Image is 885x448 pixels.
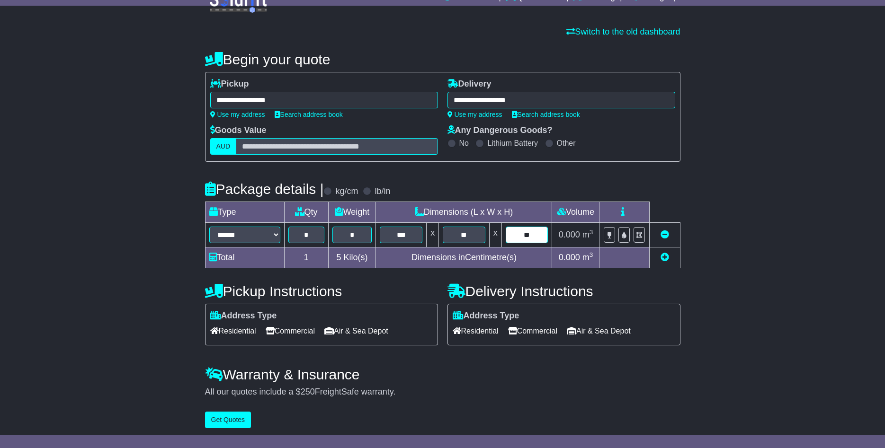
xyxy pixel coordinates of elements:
[447,79,492,89] label: Delivery
[205,181,324,197] h4: Package details |
[210,311,277,321] label: Address Type
[210,324,256,338] span: Residential
[447,125,553,136] label: Any Dangerous Goods?
[559,253,580,262] span: 0.000
[459,139,469,148] label: No
[447,283,680,299] h4: Delivery Instructions
[453,311,519,321] label: Address Type
[210,138,237,155] label: AUD
[205,387,680,397] div: All our quotes include a $ FreightSafe warranty.
[376,202,552,223] td: Dimensions (L x W x H)
[205,283,438,299] h4: Pickup Instructions
[284,247,328,268] td: 1
[447,111,502,118] a: Use my address
[552,202,599,223] td: Volume
[557,139,576,148] label: Other
[205,247,284,268] td: Total
[275,111,343,118] a: Search address book
[508,324,557,338] span: Commercial
[566,27,680,36] a: Switch to the old dashboard
[661,253,669,262] a: Add new item
[336,253,341,262] span: 5
[590,251,593,258] sup: 3
[328,202,376,223] td: Weight
[453,324,499,338] span: Residential
[210,125,267,136] label: Goods Value
[567,324,631,338] span: Air & Sea Depot
[205,202,284,223] td: Type
[559,230,580,239] span: 0.000
[266,324,315,338] span: Commercial
[205,52,680,67] h4: Begin your quote
[582,253,593,262] span: m
[427,223,439,247] td: x
[210,79,249,89] label: Pickup
[375,186,390,197] label: lb/in
[661,230,669,239] a: Remove this item
[376,247,552,268] td: Dimensions in Centimetre(s)
[324,324,388,338] span: Air & Sea Depot
[205,412,251,428] button: Get Quotes
[582,230,593,239] span: m
[301,387,315,396] span: 250
[335,186,358,197] label: kg/cm
[284,202,328,223] td: Qty
[590,228,593,236] sup: 3
[489,223,501,247] td: x
[210,111,265,118] a: Use my address
[512,111,580,118] a: Search address book
[487,139,538,148] label: Lithium Battery
[328,247,376,268] td: Kilo(s)
[205,367,680,382] h4: Warranty & Insurance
